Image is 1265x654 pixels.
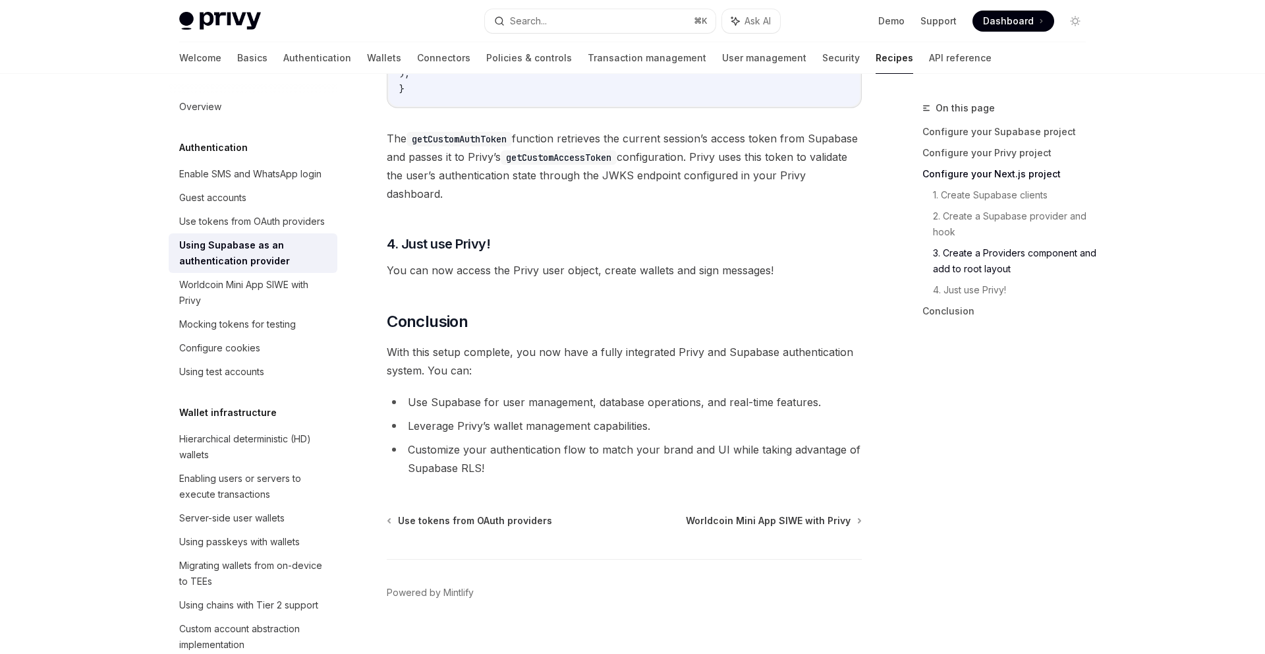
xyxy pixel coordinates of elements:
a: Use tokens from OAuth providers [388,514,552,527]
li: Customize your authentication flow to match your brand and UI while taking advantage of Supabase ... [387,440,862,477]
a: Demo [878,15,905,28]
a: Worldcoin Mini App SIWE with Privy [686,514,860,527]
span: } [399,83,405,95]
span: You can now access the Privy user object, create wallets and sign messages! [387,261,862,280]
div: Server-side user wallets [179,510,285,526]
a: Dashboard [972,11,1054,32]
a: Security [822,42,860,74]
a: Powered by Mintlify [387,586,474,599]
a: Using test accounts [169,360,337,384]
span: With this setup complete, you now have a fully integrated Privy and Supabase authentication syste... [387,343,862,380]
a: 1. Create Supabase clients [933,185,1096,206]
a: Support [920,15,957,28]
a: Configure your Supabase project [922,121,1096,142]
a: Recipes [876,42,913,74]
span: 4. Just use Privy! [387,235,490,253]
a: Configure cookies [169,336,337,360]
div: Configure cookies [179,340,260,356]
code: getCustomAuthToken [407,132,512,146]
a: Authentication [283,42,351,74]
a: Enable SMS and WhatsApp login [169,162,337,186]
a: Worldcoin Mini App SIWE with Privy [169,273,337,312]
a: Transaction management [588,42,706,74]
img: light logo [179,12,261,30]
a: Welcome [179,42,221,74]
a: User management [722,42,806,74]
a: Policies & controls [486,42,572,74]
a: 2. Create a Supabase provider and hook [933,206,1096,243]
div: Hierarchical deterministic (HD) wallets [179,431,329,463]
span: The function retrieves the current session’s access token from Supabase and passes it to Privy’s ... [387,129,862,203]
a: Overview [169,95,337,119]
a: Migrating wallets from on-device to TEEs [169,554,337,593]
span: On this page [936,100,995,116]
a: 3. Create a Providers component and add to root layout [933,243,1096,280]
a: Conclusion [922,301,1096,322]
div: Search... [510,13,547,29]
a: Server-side user wallets [169,506,337,530]
span: ⌘ K [694,16,708,26]
a: Guest accounts [169,186,337,210]
div: Worldcoin Mini App SIWE with Privy [179,277,329,309]
div: Using passkeys with wallets [179,534,300,550]
div: Custom account abstraction implementation [179,621,329,653]
a: Configure your Privy project [922,142,1096,163]
span: Conclusion [387,311,468,332]
div: Enabling users or servers to execute transactions [179,471,329,502]
li: Leverage Privy’s wallet management capabilities. [387,417,862,435]
div: Mocking tokens for testing [179,316,296,332]
div: Overview [179,99,221,115]
a: Using chains with Tier 2 support [169,593,337,617]
div: Migrating wallets from on-device to TEEs [179,558,329,589]
a: Using passkeys with wallets [169,530,337,554]
div: Use tokens from OAuth providers [179,214,325,229]
div: Using test accounts [179,364,264,380]
a: Using Supabase as an authentication provider [169,233,337,273]
li: Use Supabase for user management, database operations, and real-time features. [387,393,862,411]
a: Wallets [367,42,401,74]
a: Hierarchical deterministic (HD) wallets [169,427,337,467]
div: Guest accounts [179,190,246,206]
span: Ask AI [745,15,771,28]
div: Using chains with Tier 2 support [179,597,318,613]
span: Worldcoin Mini App SIWE with Privy [686,514,851,527]
a: Connectors [417,42,470,74]
a: 4. Just use Privy! [933,280,1096,301]
a: Basics [237,42,267,74]
div: Enable SMS and WhatsApp login [179,166,322,182]
button: Search...⌘K [485,9,716,33]
a: API reference [929,42,992,74]
a: Use tokens from OAuth providers [169,210,337,233]
button: Toggle dark mode [1065,11,1086,32]
h5: Wallet infrastructure [179,405,277,421]
code: getCustomAccessToken [501,150,617,165]
span: Use tokens from OAuth providers [398,514,552,527]
a: Mocking tokens for testing [169,312,337,336]
a: Enabling users or servers to execute transactions [169,467,337,506]
button: Ask AI [722,9,780,33]
a: Configure your Next.js project [922,163,1096,185]
h5: Authentication [179,140,248,156]
div: Using Supabase as an authentication provider [179,237,329,269]
span: Dashboard [983,15,1034,28]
